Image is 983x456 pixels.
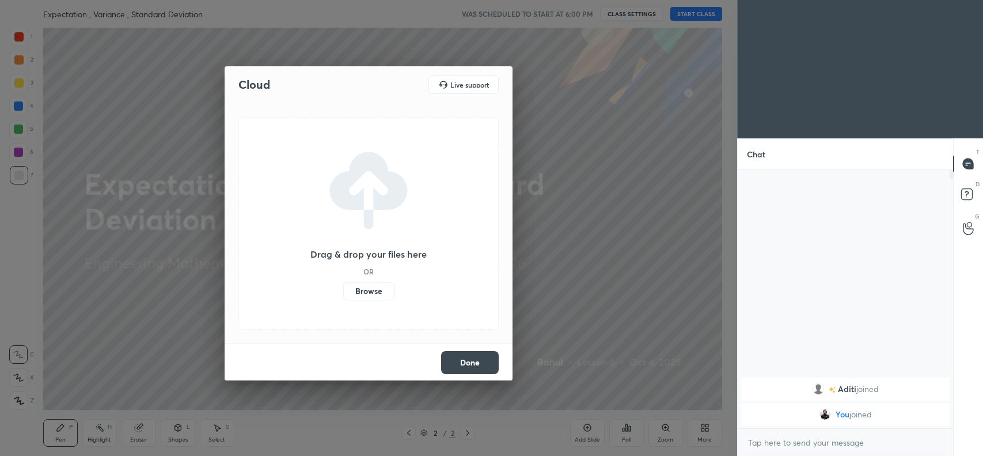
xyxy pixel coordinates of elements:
[856,385,879,394] span: joined
[849,410,872,419] span: joined
[450,81,489,88] h5: Live support
[310,250,427,259] h3: Drag & drop your files here
[813,383,824,395] img: default.png
[738,375,953,428] div: grid
[363,268,374,275] h5: OR
[819,409,831,420] img: e00dc300a4f7444a955e410797683dbd.jpg
[975,212,980,221] p: G
[836,410,849,419] span: You
[238,77,270,92] h2: Cloud
[738,139,775,169] p: Chat
[838,385,856,394] span: Aditi
[441,351,499,374] button: Done
[976,148,980,156] p: T
[976,180,980,189] p: D
[829,387,836,393] img: no-rating-badge.077c3623.svg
